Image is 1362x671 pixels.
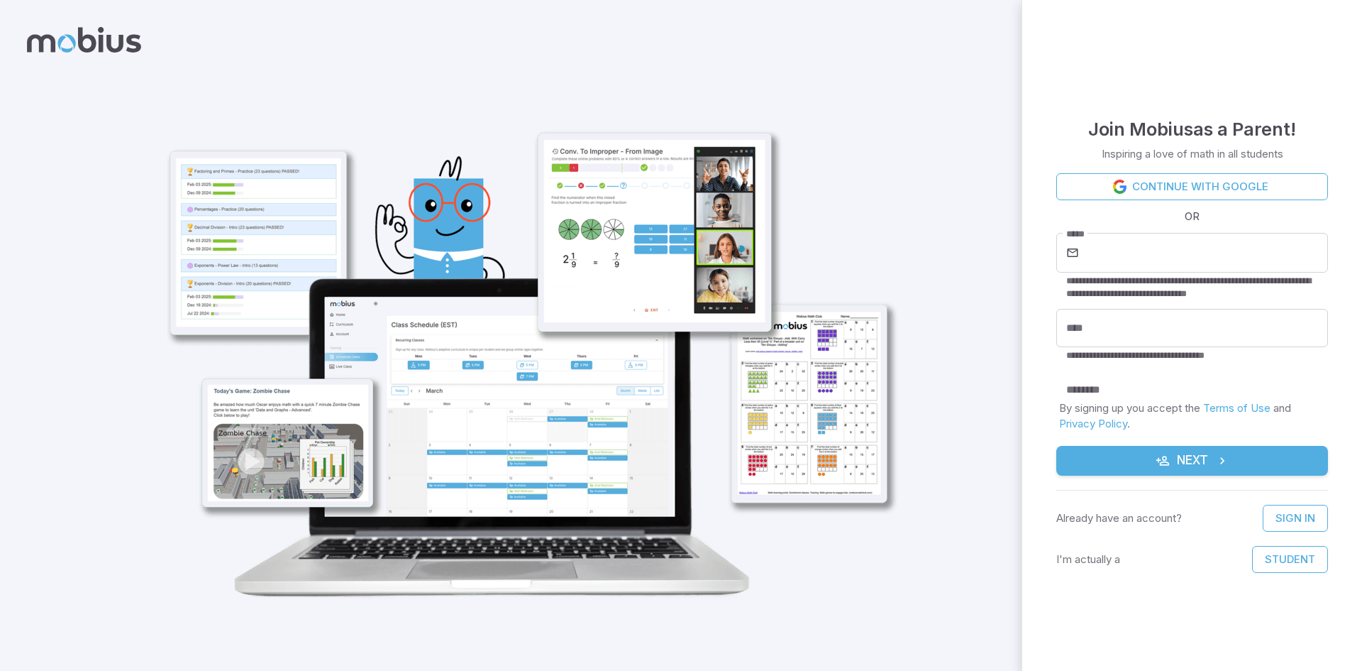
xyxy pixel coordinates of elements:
a: Privacy Policy [1059,417,1127,430]
a: Continue with Google [1056,173,1328,200]
span: OR [1181,209,1203,224]
a: Terms of Use [1203,401,1270,415]
button: Student [1252,546,1328,573]
p: I'm actually a [1056,552,1120,567]
p: Inspiring a love of math in all students [1102,146,1283,162]
button: Next [1056,446,1328,476]
img: parent_1-illustration [131,46,914,621]
h4: Join Mobius as a Parent ! [1088,115,1296,143]
p: By signing up you accept the and . [1059,400,1325,432]
p: Already have an account? [1056,511,1182,526]
a: Sign In [1263,505,1328,532]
